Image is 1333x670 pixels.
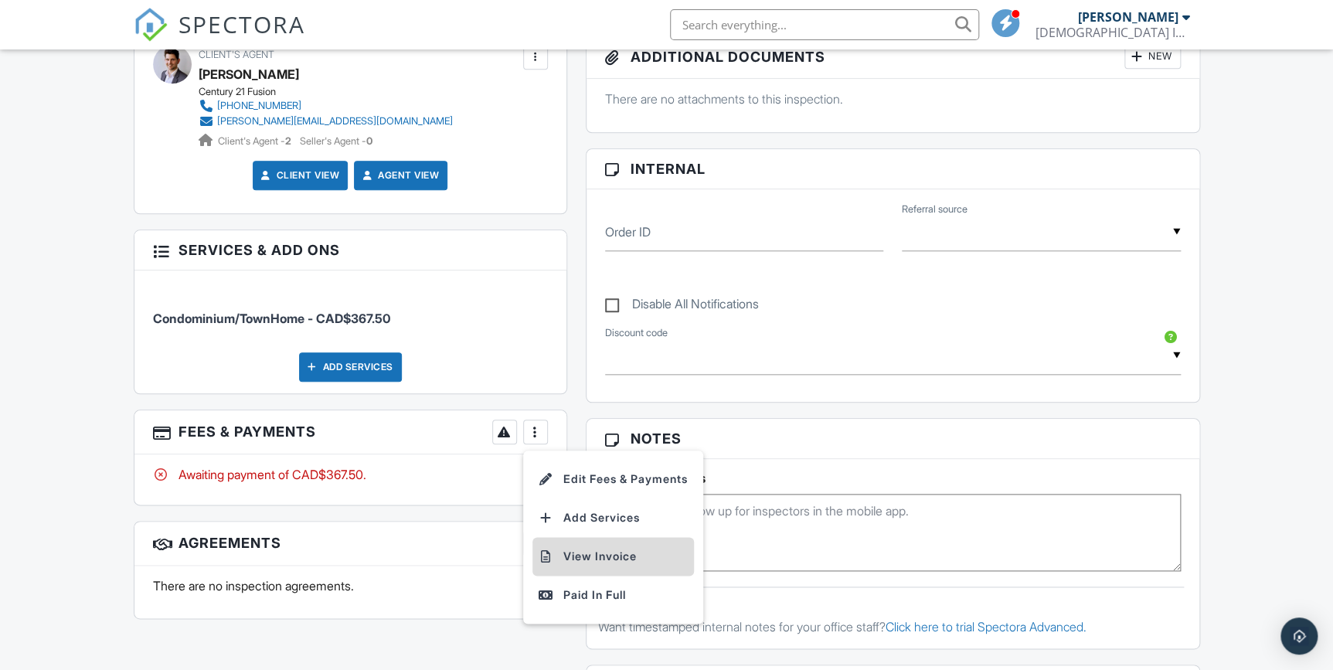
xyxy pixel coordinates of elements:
h3: Notes [587,419,1199,459]
div: Office Notes [598,603,1188,618]
div: [PHONE_NUMBER] [217,100,301,112]
a: [PHONE_NUMBER] [199,98,453,114]
h5: Inspector Notes [605,471,1181,486]
a: [PERSON_NAME][EMAIL_ADDRESS][DOMAIN_NAME] [199,114,453,129]
label: Order ID [605,223,651,240]
a: Agent View [359,168,439,183]
strong: 2 [285,135,291,147]
div: [PERSON_NAME] [1078,9,1178,25]
img: The Best Home Inspection Software - Spectora [134,8,168,42]
h3: Agreements [134,522,566,566]
div: Century 21 Fusion [199,86,465,98]
h3: Internal [587,149,1199,189]
h3: Services & Add ons [134,230,566,270]
span: SPECTORA [179,8,305,40]
div: [PERSON_NAME][EMAIL_ADDRESS][DOMAIN_NAME] [217,115,453,128]
label: Referral source [902,202,967,216]
div: Open Intercom Messenger [1280,617,1318,655]
label: Discount code [605,326,668,340]
span: Condominium/TownHome - CAD$367.50 [153,311,390,326]
a: SPECTORA [134,21,305,53]
label: Disable All Notifications [605,297,759,316]
a: Client View [258,168,340,183]
li: Service: Condominium/TownHome [153,282,548,339]
input: Search everything... [670,9,979,40]
div: New [1124,44,1181,69]
span: Client's Agent - [218,135,294,147]
p: Want timestamped internal notes for your office staff? [598,618,1188,635]
h3: Additional Documents [587,35,1199,79]
div: Awaiting payment of CAD$367.50. [153,466,548,483]
span: Seller's Agent - [300,135,372,147]
div: Iron Guard Inspections Ltd. [1035,25,1190,40]
a: Click here to trial Spectora Advanced. [886,619,1086,634]
div: Add Services [299,352,402,382]
a: [PERSON_NAME] [199,63,299,86]
strong: 0 [366,135,372,147]
h3: Fees & Payments [134,410,566,454]
p: There are no inspection agreements. [153,577,548,594]
p: There are no attachments to this inspection. [605,90,1181,107]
